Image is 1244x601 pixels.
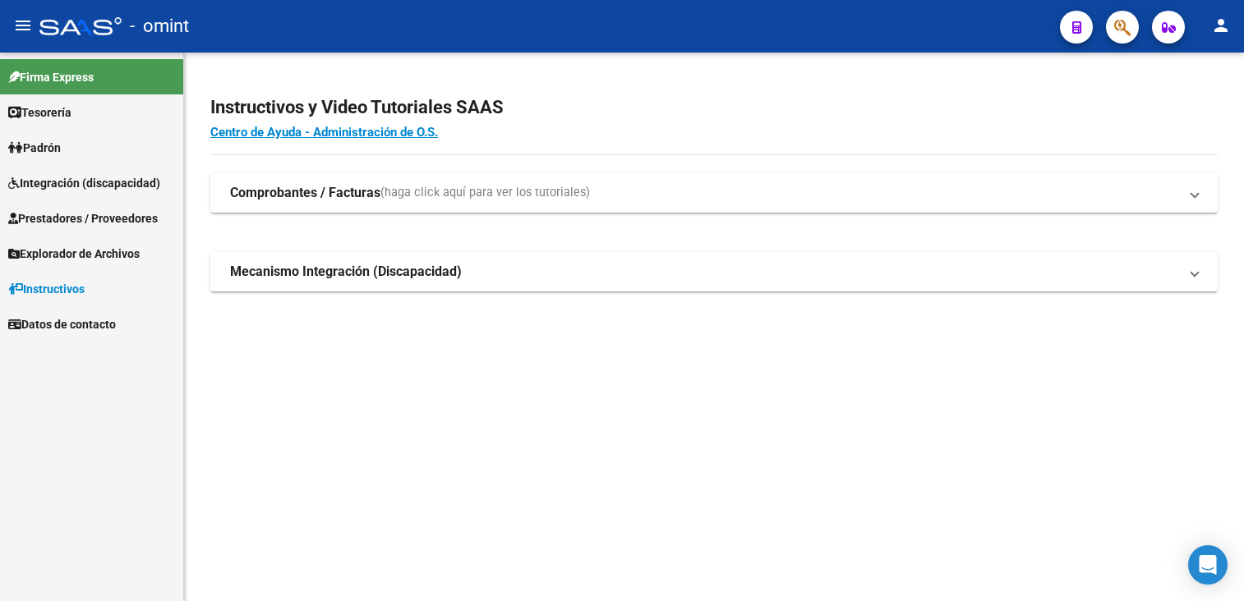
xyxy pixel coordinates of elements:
[8,174,160,192] span: Integración (discapacidad)
[1211,16,1231,35] mat-icon: person
[230,184,380,202] strong: Comprobantes / Facturas
[210,125,438,140] a: Centro de Ayuda - Administración de O.S.
[8,245,140,263] span: Explorador de Archivos
[8,209,158,227] span: Prestadores / Proveedores
[210,252,1218,291] mat-expansion-panel-header: Mecanismo Integración (Discapacidad)
[210,173,1218,213] mat-expansion-panel-header: Comprobantes / Facturas(haga click aquí para ver los tutoriales)
[380,184,590,202] span: (haga click aquí para ver los tutoriales)
[210,92,1218,123] h2: Instructivos y Video Tutoriales SAAS
[8,103,71,122] span: Tesorería
[1188,545,1228,585] div: Open Intercom Messenger
[8,68,94,86] span: Firma Express
[8,139,61,157] span: Padrón
[130,8,189,44] span: - omint
[13,16,33,35] mat-icon: menu
[230,263,462,281] strong: Mecanismo Integración (Discapacidad)
[8,280,85,298] span: Instructivos
[8,315,116,333] span: Datos de contacto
